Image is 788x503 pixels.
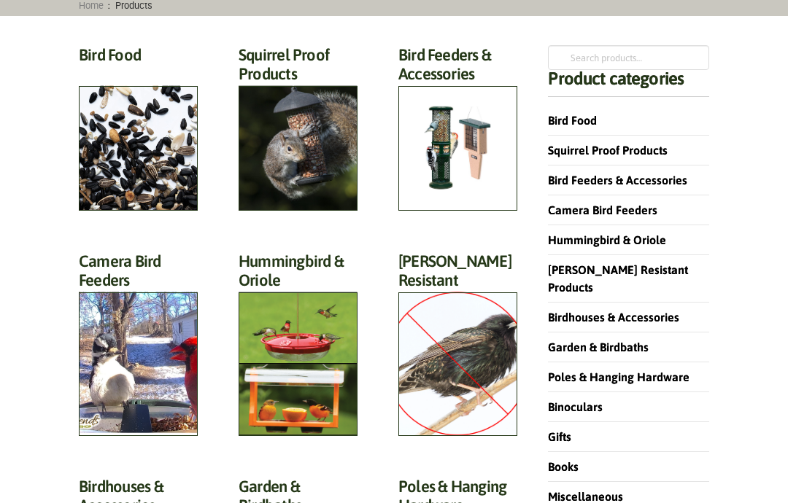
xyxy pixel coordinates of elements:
h2: Camera Bird Feeders [79,252,198,299]
a: Gifts [548,431,571,444]
a: Birdhouses & Accessories [548,311,679,324]
h2: Bird Feeders & Accessories [398,46,517,93]
a: Visit product category Bird Food [79,46,198,211]
span: Products [110,1,157,12]
a: Bird Food [548,114,597,128]
h4: Product categories [548,71,709,98]
a: Books [548,461,579,474]
span: : [74,1,158,12]
a: Visit product category Squirrel Proof Products [239,46,358,211]
a: Visit product category Bird Feeders & Accessories [398,46,517,211]
h2: [PERSON_NAME] Resistant Products [398,252,517,318]
a: [PERSON_NAME] Resistant Products [548,264,688,295]
a: Visit product category Camera Bird Feeders [79,252,198,437]
a: Camera Bird Feeders [548,204,657,217]
a: Bird Feeders & Accessories [548,174,687,187]
a: Binoculars [548,401,603,414]
h2: Bird Food [79,46,198,73]
a: Squirrel Proof Products [548,144,668,157]
a: Hummingbird & Oriole [548,234,666,247]
h2: Squirrel Proof Products [239,46,358,93]
input: Search products… [548,46,709,71]
a: Poles & Hanging Hardware [548,371,689,384]
a: Garden & Birdbaths [548,341,649,354]
h2: Hummingbird & Oriole [239,252,358,299]
a: Visit product category Starling Resistant Products [398,252,517,437]
a: Home [74,1,109,12]
a: Visit product category Hummingbird & Oriole [239,252,358,437]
